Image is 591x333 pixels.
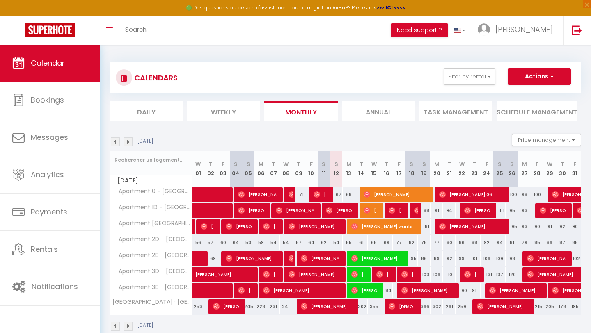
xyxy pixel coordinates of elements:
[535,160,539,168] abbr: T
[111,299,193,305] span: [GEOGRAPHIC_DATA] · [GEOGRAPHIC_DATA]
[355,235,368,250] div: 61
[346,160,351,168] abbr: M
[506,235,518,250] div: 81
[334,160,338,168] abbr: S
[297,160,300,168] abbr: T
[31,207,67,217] span: Payments
[568,251,581,266] div: 102
[443,151,456,187] th: 21
[568,299,581,314] div: 195
[439,219,507,234] span: [PERSON_NAME]
[419,101,492,121] li: Task Management
[531,219,544,234] div: 90
[263,219,280,234] span: [PERSON_NAME]
[368,235,380,250] div: 65
[137,322,153,329] p: [DATE]
[267,151,280,187] th: 07
[289,219,344,234] span: [PERSON_NAME]
[368,299,380,314] div: 355
[355,299,368,314] div: 302
[272,160,275,168] abbr: T
[508,68,571,85] button: Actions
[110,101,183,121] li: Daily
[330,187,343,202] div: 67
[443,203,456,218] div: 94
[506,267,518,282] div: 120
[377,4,405,11] a: >>> ICI <<<<
[226,219,255,234] span: [PERSON_NAME]
[229,235,242,250] div: 64
[518,187,531,202] div: 98
[456,283,468,298] div: 90
[477,299,532,314] span: [PERSON_NAME]
[493,151,506,187] th: 25
[32,281,78,292] span: Notifications
[418,299,431,314] div: 366
[204,235,217,250] div: 57
[418,151,431,187] th: 19
[506,219,518,234] div: 95
[247,160,250,168] abbr: S
[137,137,153,145] p: [DATE]
[226,251,281,266] span: [PERSON_NAME]
[254,151,267,187] th: 06
[493,203,506,218] div: 111
[418,251,431,266] div: 86
[119,16,153,45] a: Search
[468,151,481,187] th: 23
[263,267,280,282] span: [PERSON_NAME]
[192,151,205,187] th: 01
[486,160,488,168] abbr: F
[31,95,64,105] span: Bookings
[398,160,401,168] abbr: F
[364,187,431,202] span: [PERSON_NAME]
[301,299,356,314] span: [PERSON_NAME]
[543,299,556,314] div: 205
[234,160,238,168] abbr: S
[573,160,576,168] abbr: F
[110,175,192,187] span: [DATE]
[531,235,544,250] div: 85
[506,251,518,266] div: 93
[439,187,507,202] span: [PERSON_NAME] 06
[292,235,305,250] div: 57
[444,68,495,85] button: Filter by rental
[456,299,468,314] div: 259
[556,219,569,234] div: 92
[572,25,582,35] img: logout
[527,251,569,266] span: [PERSON_NAME]
[283,160,289,168] abbr: W
[301,251,343,266] span: [PERSON_NAME]
[111,283,193,292] span: Apartment 3E - [GEOGRAPHIC_DATA]
[556,235,569,250] div: 87
[192,299,205,314] div: 253
[443,235,456,250] div: 80
[289,267,344,282] span: [PERSON_NAME]
[418,219,431,234] div: 81
[317,235,330,250] div: 62
[506,187,518,202] div: 100
[493,267,506,282] div: 137
[531,299,544,314] div: 215
[414,203,418,218] span: [PERSON_NAME]
[481,251,493,266] div: 106
[322,160,325,168] abbr: S
[518,235,531,250] div: 79
[351,251,406,266] span: [PERSON_NAME]
[229,151,242,187] th: 04
[556,299,569,314] div: 178
[355,151,368,187] th: 14
[418,235,431,250] div: 75
[368,151,380,187] th: 15
[468,235,481,250] div: 88
[443,251,456,266] div: 92
[385,160,388,168] abbr: T
[391,23,448,37] button: Need support ?
[343,235,355,250] div: 55
[481,151,493,187] th: 24
[464,267,481,282] span: [PERSON_NAME]
[506,203,518,218] div: 95
[351,219,419,234] span: [PERSON_NAME] wants
[493,235,506,250] div: 94
[222,160,224,168] abbr: F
